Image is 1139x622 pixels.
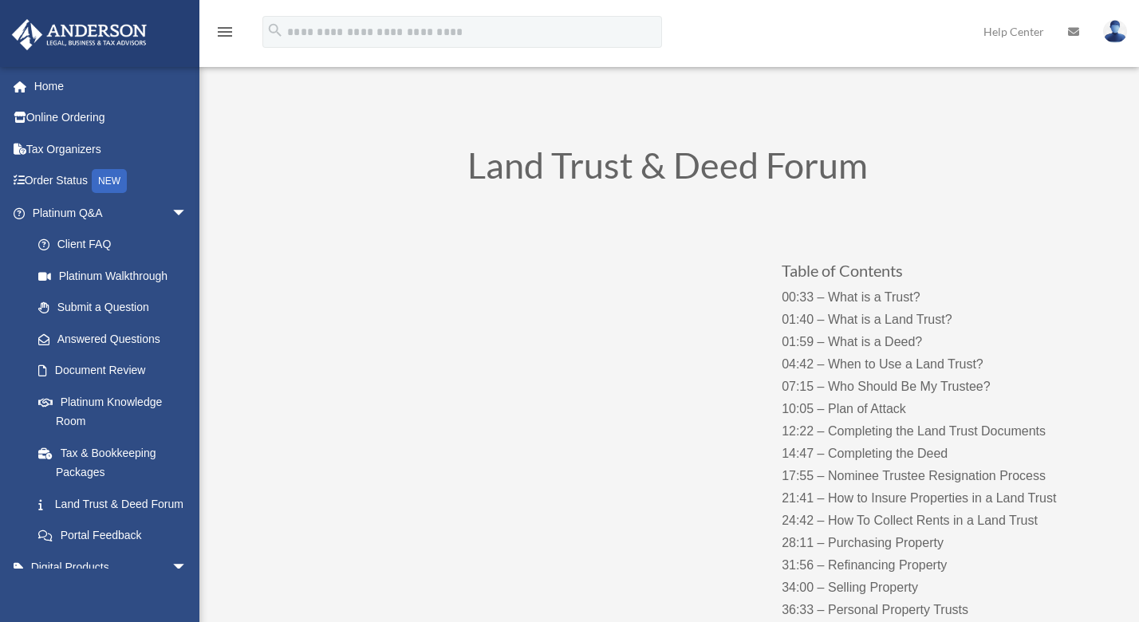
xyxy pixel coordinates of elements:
img: Anderson Advisors Platinum Portal [7,19,152,50]
a: Online Ordering [11,102,211,134]
a: menu [215,28,235,41]
h1: Land Trust & Deed Forum [237,148,1098,191]
a: Document Review [22,355,211,387]
a: Platinum Knowledge Room [22,386,211,437]
a: Tax & Bookkeeping Packages [22,437,211,488]
i: search [266,22,284,39]
h3: Table of Contents [782,262,1097,286]
a: Client FAQ [22,229,211,261]
a: Answered Questions [22,323,211,355]
a: Land Trust & Deed Forum [22,488,203,520]
i: menu [215,22,235,41]
a: Home [11,70,211,102]
a: Portal Feedback [22,520,211,552]
a: Platinum Walkthrough [22,260,211,292]
img: User Pic [1103,20,1127,43]
a: Submit a Question [22,292,211,324]
span: arrow_drop_down [171,197,203,230]
a: Order StatusNEW [11,165,211,198]
a: Digital Productsarrow_drop_down [11,551,211,583]
div: NEW [92,169,127,193]
a: Tax Organizers [11,133,211,165]
a: Platinum Q&Aarrow_drop_down [11,197,211,229]
span: arrow_drop_down [171,551,203,584]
